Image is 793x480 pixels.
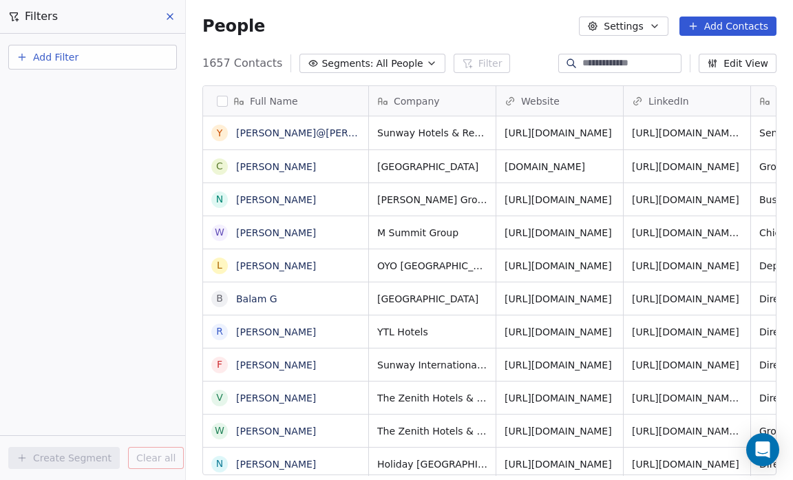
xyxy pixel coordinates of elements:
a: [URL][DOMAIN_NAME] [632,293,739,304]
button: Settings [579,17,668,36]
a: [DOMAIN_NAME] [505,161,585,172]
a: Balam G [236,293,277,304]
div: Company [369,86,496,116]
button: Add Contacts [679,17,776,36]
a: [URL][DOMAIN_NAME] [505,227,612,238]
span: Sunway International Hotels & Resorts [377,358,487,372]
span: Full Name [250,94,298,108]
a: [PERSON_NAME] [236,426,316,437]
div: W [215,225,224,240]
a: [URL][DOMAIN_NAME] [505,260,612,271]
a: [URL][DOMAIN_NAME] [632,459,739,470]
a: [PERSON_NAME] [236,227,316,238]
a: [PERSON_NAME] [236,260,316,271]
div: grid [203,116,369,476]
span: Company [394,94,440,108]
a: [PERSON_NAME]@[PERSON_NAME] [236,127,406,138]
div: LinkedIn [624,86,750,116]
div: Website [496,86,623,116]
span: Website [521,94,560,108]
a: [URL][DOMAIN_NAME] [632,194,739,205]
div: C [216,159,223,174]
div: Open Intercom Messenger [746,433,779,466]
div: N [216,457,223,471]
a: [PERSON_NAME] [236,393,316,404]
span: OYO [GEOGRAPHIC_DATA] [377,259,487,273]
button: Edit View [699,54,776,73]
div: Y [217,126,223,140]
div: N [216,192,223,207]
a: [PERSON_NAME] [236,161,316,172]
span: People [202,16,265,36]
div: R [216,324,223,339]
span: LinkedIn [648,94,689,108]
span: [PERSON_NAME] Group [377,193,487,207]
span: The Zenith Hotels & Resorts [377,391,487,405]
span: The Zenith Hotels & Resorts [377,424,487,438]
span: 1657 Contacts [202,55,282,72]
a: [PERSON_NAME] [236,194,316,205]
span: [GEOGRAPHIC_DATA] [377,160,487,174]
span: M Summit Group [377,226,487,240]
a: [URL][DOMAIN_NAME] [505,459,612,470]
div: F [217,357,222,372]
span: All People [376,56,423,71]
a: [URL][DOMAIN_NAME] [505,393,612,404]
div: B [216,291,223,306]
a: [URL][DOMAIN_NAME] [632,326,739,337]
a: [URL][DOMAIN_NAME] [505,293,612,304]
a: [URL][DOMAIN_NAME] [632,161,739,172]
div: Full Name [203,86,368,116]
span: Segments: [321,56,373,71]
a: [PERSON_NAME] [236,326,316,337]
a: [PERSON_NAME] [236,459,316,470]
a: [URL][DOMAIN_NAME] [505,426,612,437]
span: Holiday [GEOGRAPHIC_DATA] [377,457,487,471]
a: [URL][DOMAIN_NAME] [505,127,612,138]
div: V [216,390,223,405]
a: [URL][DOMAIN_NAME] [505,359,612,371]
a: [URL][DOMAIN_NAME] [632,359,739,371]
span: [GEOGRAPHIC_DATA] [377,292,487,306]
a: [URL][DOMAIN_NAME] [505,194,612,205]
a: [PERSON_NAME] [236,359,316,371]
a: [URL][DOMAIN_NAME] [505,326,612,337]
span: YTL Hotels [377,325,487,339]
div: L [217,258,222,273]
div: W [215,424,224,438]
a: [URL][DOMAIN_NAME] [632,260,739,271]
span: Sunway Hotels & Resorts [377,126,487,140]
button: Filter [454,54,511,73]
